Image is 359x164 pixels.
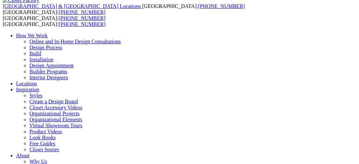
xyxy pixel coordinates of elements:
[29,123,82,128] a: Virtual Showroom Tours
[198,3,245,9] a: [PHONE_NUMBER]
[16,153,29,158] a: About
[29,135,56,140] a: Look Books
[3,15,106,27] span: [GEOGRAPHIC_DATA]: [GEOGRAPHIC_DATA]:
[16,81,37,86] a: Locations
[29,51,41,56] a: Build
[29,111,79,116] a: Organizational Projects
[29,93,42,98] a: Styles
[3,3,142,9] a: [GEOGRAPHIC_DATA] & [GEOGRAPHIC_DATA] Locations
[16,87,39,92] a: Inspiration
[29,45,62,50] a: Design Process
[29,105,82,110] a: Closet Accessory Videos
[3,3,245,15] span: [GEOGRAPHIC_DATA]: [GEOGRAPHIC_DATA]:
[59,9,106,15] a: [PHONE_NUMBER]
[29,57,53,62] a: Installation
[29,129,62,134] a: Product Videos
[29,117,82,122] a: Organizational Elements
[29,99,78,104] a: Create a Design Board
[59,15,106,21] a: [PHONE_NUMBER]
[29,141,55,146] a: Free Guides
[29,63,74,68] a: Design Appointment
[59,21,106,27] a: [PHONE_NUMBER]
[3,3,141,9] span: [GEOGRAPHIC_DATA] & [GEOGRAPHIC_DATA] Locations
[29,147,59,152] a: Closet Stories
[16,33,48,38] a: How We Work
[29,69,67,74] a: Builder Programs
[29,75,68,80] a: Interior Designers
[29,39,121,44] a: Online and In-Home Design Consultations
